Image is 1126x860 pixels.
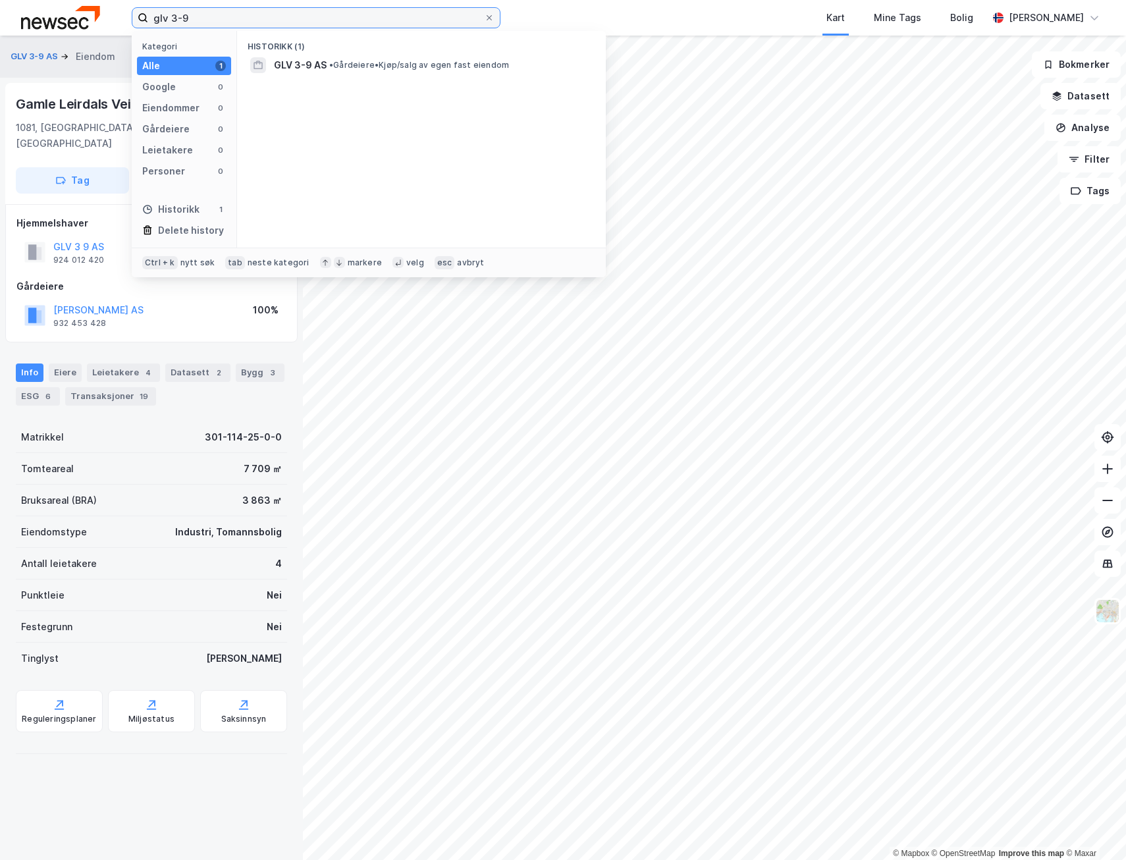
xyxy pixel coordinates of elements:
div: velg [406,257,424,268]
a: Mapbox [893,849,929,858]
div: Delete history [158,223,224,238]
div: Ctrl + k [142,256,178,269]
div: esc [435,256,455,269]
div: Datasett [165,363,230,382]
div: Historikk [142,202,200,217]
div: 0 [215,145,226,155]
div: 1081, [GEOGRAPHIC_DATA], [GEOGRAPHIC_DATA] [16,120,186,151]
div: 3 863 ㎡ [242,493,282,508]
div: Eiendom [76,49,115,65]
button: Datasett [1040,83,1121,109]
div: 2 [212,366,225,379]
div: Gamle Leirdals Vei 3 [16,94,145,115]
div: nytt søk [180,257,215,268]
button: Filter [1058,146,1121,173]
div: Nei [267,619,282,635]
button: Bokmerker [1032,51,1121,78]
div: Tomteareal [21,461,74,477]
div: Industri, Tomannsbolig [175,524,282,540]
div: 0 [215,166,226,176]
div: Leietakere [142,142,193,158]
div: [PERSON_NAME] [206,651,282,666]
div: 4 [275,556,282,572]
button: Analyse [1044,115,1121,141]
div: Google [142,79,176,95]
iframe: Chat Widget [1060,797,1126,860]
div: Eiendomstype [21,524,87,540]
div: Personer [142,163,185,179]
div: 3 [266,366,279,379]
img: Z [1095,599,1120,624]
div: 7 709 ㎡ [244,461,282,477]
div: Transaksjoner [65,387,156,406]
div: Reguleringsplaner [22,714,96,724]
button: Tags [1059,178,1121,204]
button: GLV 3-9 AS [11,50,61,63]
div: ESG [16,387,60,406]
div: Gårdeiere [142,121,190,137]
div: [PERSON_NAME] [1009,10,1084,26]
div: Mine Tags [874,10,921,26]
div: Historikk (1) [237,31,606,55]
div: avbryt [457,257,484,268]
div: 1 [215,61,226,71]
a: Improve this map [999,849,1064,858]
div: Kart [826,10,845,26]
div: Saksinnsyn [221,714,267,724]
div: Bygg [236,363,284,382]
div: 0 [215,82,226,92]
span: Gårdeiere • Kjøp/salg av egen fast eiendom [329,60,509,70]
div: Eiere [49,363,82,382]
button: Tag [16,167,129,194]
div: Leietakere [87,363,160,382]
div: 924 012 420 [53,255,104,265]
div: 100% [253,302,279,318]
div: Antall leietakere [21,556,97,572]
div: 19 [137,390,151,403]
img: newsec-logo.f6e21ccffca1b3a03d2d.png [21,6,100,29]
div: Festegrunn [21,619,72,635]
div: Nei [267,587,282,603]
div: 0 [215,124,226,134]
div: Info [16,363,43,382]
div: 1 [215,204,226,215]
div: 301-114-25-0-0 [205,429,282,445]
div: 0 [215,103,226,113]
div: Tinglyst [21,651,59,666]
div: Bolig [950,10,973,26]
div: Matrikkel [21,429,64,445]
div: Kontrollprogram for chat [1060,797,1126,860]
div: markere [348,257,382,268]
div: 6 [41,390,55,403]
span: • [329,60,333,70]
div: Punktleie [21,587,65,603]
div: 4 [142,366,155,379]
div: 932 453 428 [53,318,106,329]
div: Gårdeiere [16,279,286,294]
div: Eiendommer [142,100,200,116]
span: GLV 3-9 AS [274,57,327,73]
div: Miljøstatus [128,714,174,724]
input: Søk på adresse, matrikkel, gårdeiere, leietakere eller personer [148,8,484,28]
div: Hjemmelshaver [16,215,286,231]
div: tab [225,256,245,269]
div: Alle [142,58,160,74]
a: OpenStreetMap [932,849,996,858]
div: Kategori [142,41,231,51]
div: Bruksareal (BRA) [21,493,97,508]
div: neste kategori [248,257,309,268]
